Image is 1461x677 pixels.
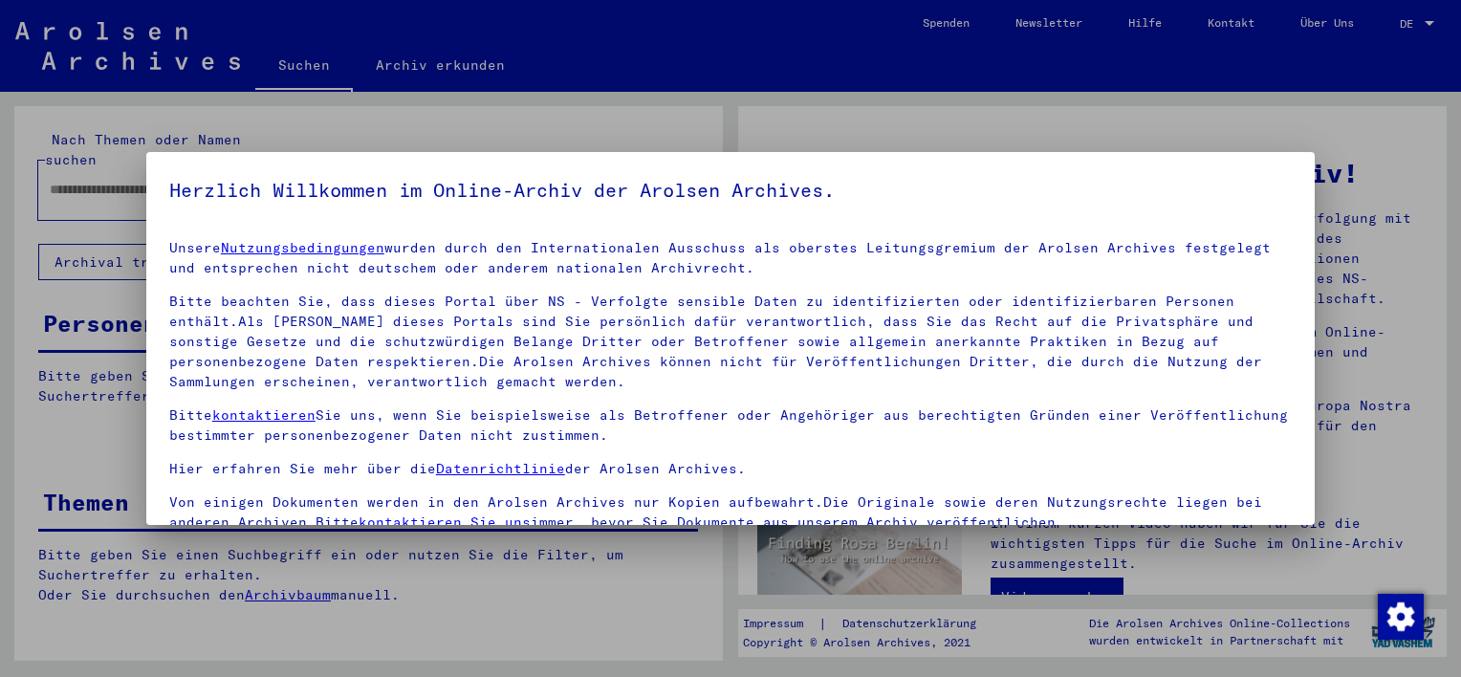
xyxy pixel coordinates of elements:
[169,405,1292,446] p: Bitte Sie uns, wenn Sie beispielsweise als Betroffener oder Angehöriger aus berechtigten Gründen ...
[221,239,384,256] a: Nutzungsbedingungen
[436,460,565,477] a: Datenrichtlinie
[169,292,1292,392] p: Bitte beachten Sie, dass dieses Portal über NS - Verfolgte sensible Daten zu identifizierten oder...
[169,492,1292,533] p: Von einigen Dokumenten werden in den Arolsen Archives nur Kopien aufbewahrt.Die Originale sowie d...
[1378,594,1424,640] img: Zustimmung ändern
[169,175,1292,206] h5: Herzlich Willkommen im Online-Archiv der Arolsen Archives.
[169,459,1292,479] p: Hier erfahren Sie mehr über die der Arolsen Archives.
[359,513,531,531] a: kontaktieren Sie uns
[169,238,1292,278] p: Unsere wurden durch den Internationalen Ausschuss als oberstes Leitungsgremium der Arolsen Archiv...
[212,406,316,424] a: kontaktieren
[1377,593,1423,639] div: Zustimmung ändern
